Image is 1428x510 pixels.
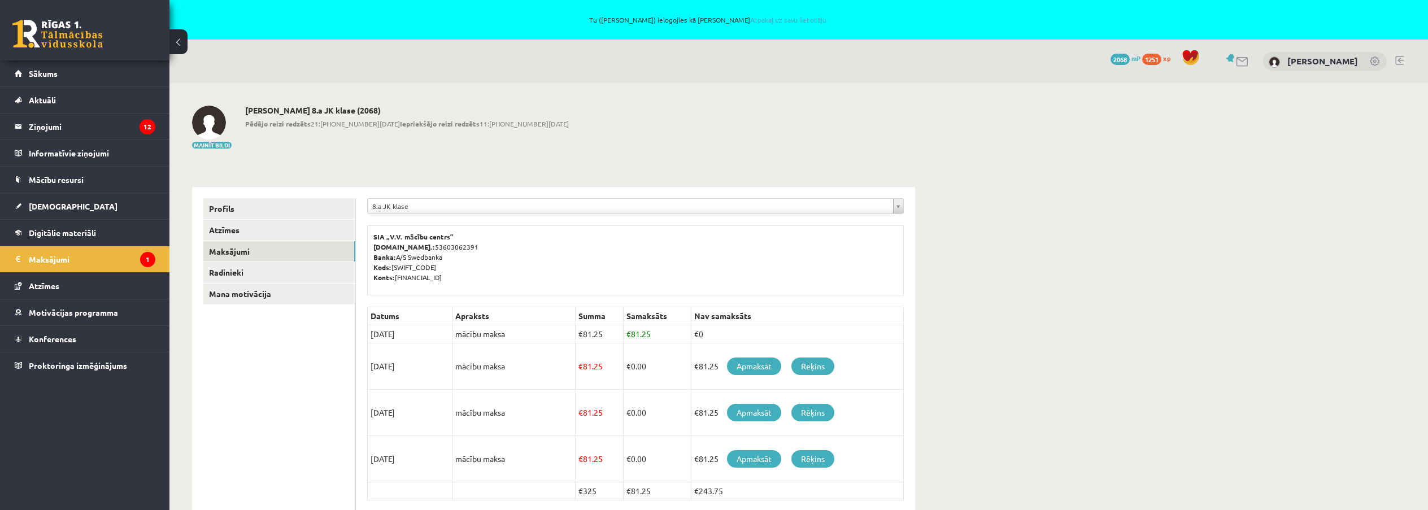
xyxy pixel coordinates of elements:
[15,220,155,246] a: Digitālie materiāli
[626,329,631,339] span: €
[29,114,155,140] legend: Ziņojumi
[1142,54,1176,63] a: 1251 xp
[727,404,781,421] a: Apmaksāt
[373,273,395,282] b: Konts:
[203,220,355,241] a: Atzīmes
[626,407,631,417] span: €
[727,450,781,468] a: Apmaksāt
[626,361,631,371] span: €
[727,358,781,375] a: Apmaksāt
[624,325,691,343] td: 81.25
[575,307,624,325] th: Summa
[29,175,84,185] span: Mācību resursi
[373,232,898,282] p: 53603062391 A/S Swedbanka [SWIFT_CODE] [FINANCIAL_ID]
[691,343,904,390] td: €81.25
[1131,54,1140,63] span: mP
[624,482,691,500] td: €81.25
[29,360,127,370] span: Proktoringa izmēģinājums
[578,329,583,339] span: €
[15,114,155,140] a: Ziņojumi12
[452,325,576,343] td: mācību maksa
[1269,56,1280,68] img: Elizabete Kaupere
[29,228,96,238] span: Digitālie materiāli
[15,273,155,299] a: Atzīmes
[29,334,76,344] span: Konferences
[373,252,396,261] b: Banka:
[15,60,155,86] a: Sākums
[203,262,355,283] a: Radinieki
[624,307,691,325] th: Samaksāts
[624,390,691,436] td: 0.00
[203,241,355,262] a: Maksājumi
[203,198,355,219] a: Profils
[192,106,226,140] img: Elizabete Kaupere
[368,343,452,390] td: [DATE]
[1287,55,1358,67] a: [PERSON_NAME]
[29,307,118,317] span: Motivācijas programma
[575,436,624,482] td: 81.25
[368,436,452,482] td: [DATE]
[15,299,155,325] a: Motivācijas programma
[791,450,834,468] a: Rēķins
[29,281,59,291] span: Atzīmes
[791,404,834,421] a: Rēķins
[203,284,355,304] a: Mana motivācija
[140,252,155,267] i: 1
[373,242,435,251] b: [DOMAIN_NAME].:
[578,454,583,464] span: €
[575,343,624,390] td: 81.25
[452,307,576,325] th: Apraksts
[1111,54,1130,65] span: 2068
[15,326,155,352] a: Konferences
[140,119,155,134] i: 12
[15,193,155,219] a: [DEMOGRAPHIC_DATA]
[791,358,834,375] a: Rēķins
[750,15,826,24] a: Atpakaļ uz savu lietotāju
[691,325,904,343] td: €0
[452,343,576,390] td: mācību maksa
[368,325,452,343] td: [DATE]
[400,119,480,128] b: Iepriekšējo reizi redzēts
[245,119,311,128] b: Pēdējo reizi redzēts
[575,482,624,500] td: €325
[575,325,624,343] td: 81.25
[192,142,232,149] button: Mainīt bildi
[372,199,889,213] span: 8.a JK klase
[578,361,583,371] span: €
[15,140,155,166] a: Informatīvie ziņojumi
[368,390,452,436] td: [DATE]
[29,246,155,272] legend: Maksājumi
[368,199,903,213] a: 8.a JK klase
[1142,54,1161,65] span: 1251
[691,390,904,436] td: €81.25
[452,436,576,482] td: mācību maksa
[29,201,117,211] span: [DEMOGRAPHIC_DATA]
[691,436,904,482] td: €81.25
[624,343,691,390] td: 0.00
[691,482,904,500] td: €243.75
[626,454,631,464] span: €
[368,307,452,325] th: Datums
[29,95,56,105] span: Aktuāli
[624,436,691,482] td: 0.00
[578,407,583,417] span: €
[15,352,155,378] a: Proktoringa izmēģinājums
[245,106,569,115] h2: [PERSON_NAME] 8.a JK klase (2068)
[29,140,155,166] legend: Informatīvie ziņojumi
[1111,54,1140,63] a: 2068 mP
[15,167,155,193] a: Mācību resursi
[245,119,569,129] span: 21:[PHONE_NUMBER][DATE] 11:[PHONE_NUMBER][DATE]
[15,246,155,272] a: Maksājumi1
[15,87,155,113] a: Aktuāli
[29,68,58,79] span: Sākums
[373,263,391,272] b: Kods:
[373,232,454,241] b: SIA „V.V. mācību centrs”
[575,390,624,436] td: 81.25
[1163,54,1170,63] span: xp
[130,16,1285,23] span: Tu ([PERSON_NAME]) ielogojies kā [PERSON_NAME]
[12,20,103,48] a: Rīgas 1. Tālmācības vidusskola
[691,307,904,325] th: Nav samaksāts
[452,390,576,436] td: mācību maksa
